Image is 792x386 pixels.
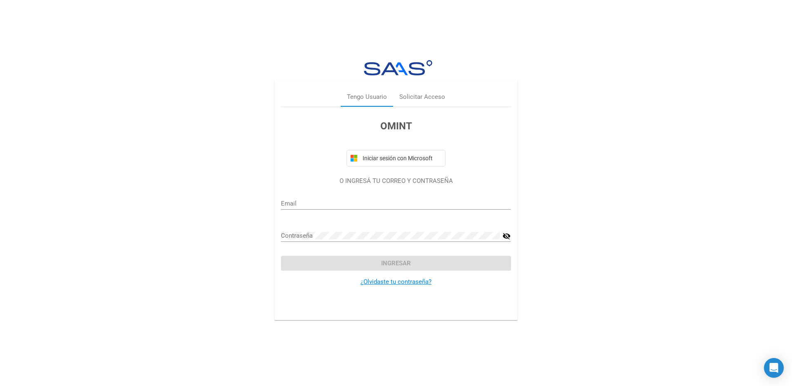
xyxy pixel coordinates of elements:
button: Ingresar [281,256,511,271]
mat-icon: visibility_off [502,231,511,241]
p: O INGRESÁ TU CORREO Y CONTRASEÑA [281,176,511,186]
h3: OMINT [281,119,511,133]
div: Solicitar Acceso [399,92,445,102]
span: Iniciar sesión con Microsoft [361,155,442,161]
span: Ingresar [381,260,411,267]
button: Iniciar sesión con Microsoft [346,150,445,166]
div: Open Intercom Messenger [764,358,784,378]
div: Tengo Usuario [347,92,387,102]
a: ¿Olvidaste tu contraseña? [361,278,431,285]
